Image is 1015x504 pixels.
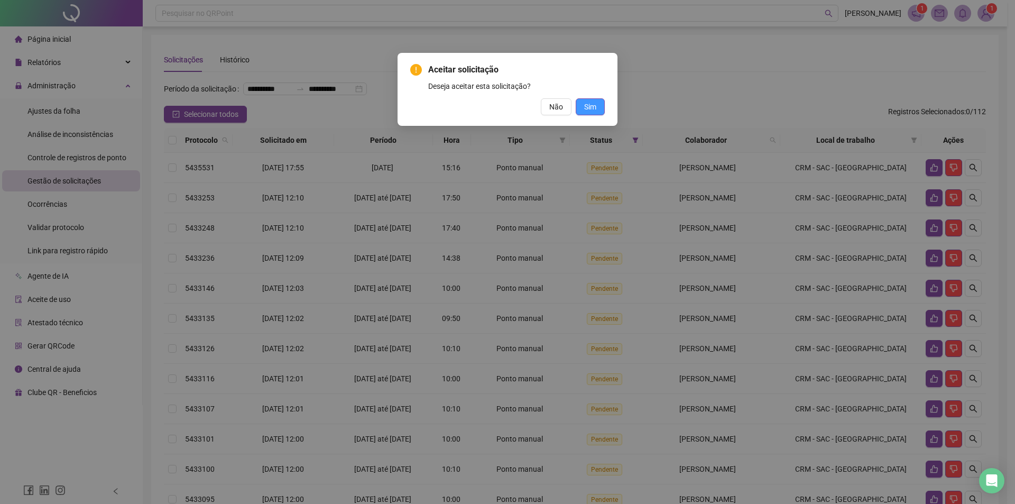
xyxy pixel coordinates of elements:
[428,80,605,92] div: Deseja aceitar esta solicitação?
[549,101,563,113] span: Não
[979,468,1004,493] div: Open Intercom Messenger
[410,64,422,76] span: exclamation-circle
[584,101,596,113] span: Sim
[428,63,605,76] span: Aceitar solicitação
[576,98,605,115] button: Sim
[541,98,571,115] button: Não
